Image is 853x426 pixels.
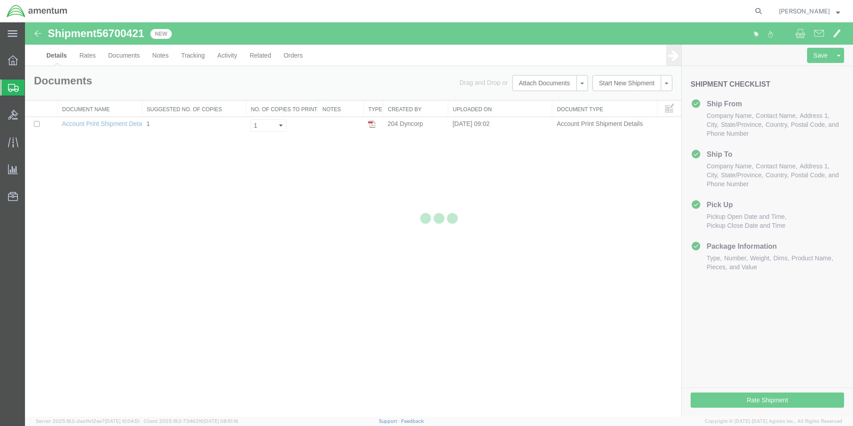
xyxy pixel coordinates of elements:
span: [DATE] 10:04:51 [105,418,140,424]
span: Copyright © [DATE]-[DATE] Agistix Inc., All Rights Reserved [705,418,842,425]
span: [DATE] 08:10:16 [203,418,238,424]
span: Client: 2025.18.0-7346316 [144,418,238,424]
a: Support [379,418,401,424]
img: logo [6,4,68,18]
button: [PERSON_NAME] [778,6,841,17]
span: Server: 2025.18.0-daa1fe12ee7 [36,418,140,424]
span: Austin Ragland [779,6,830,16]
a: Feedback [401,418,424,424]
